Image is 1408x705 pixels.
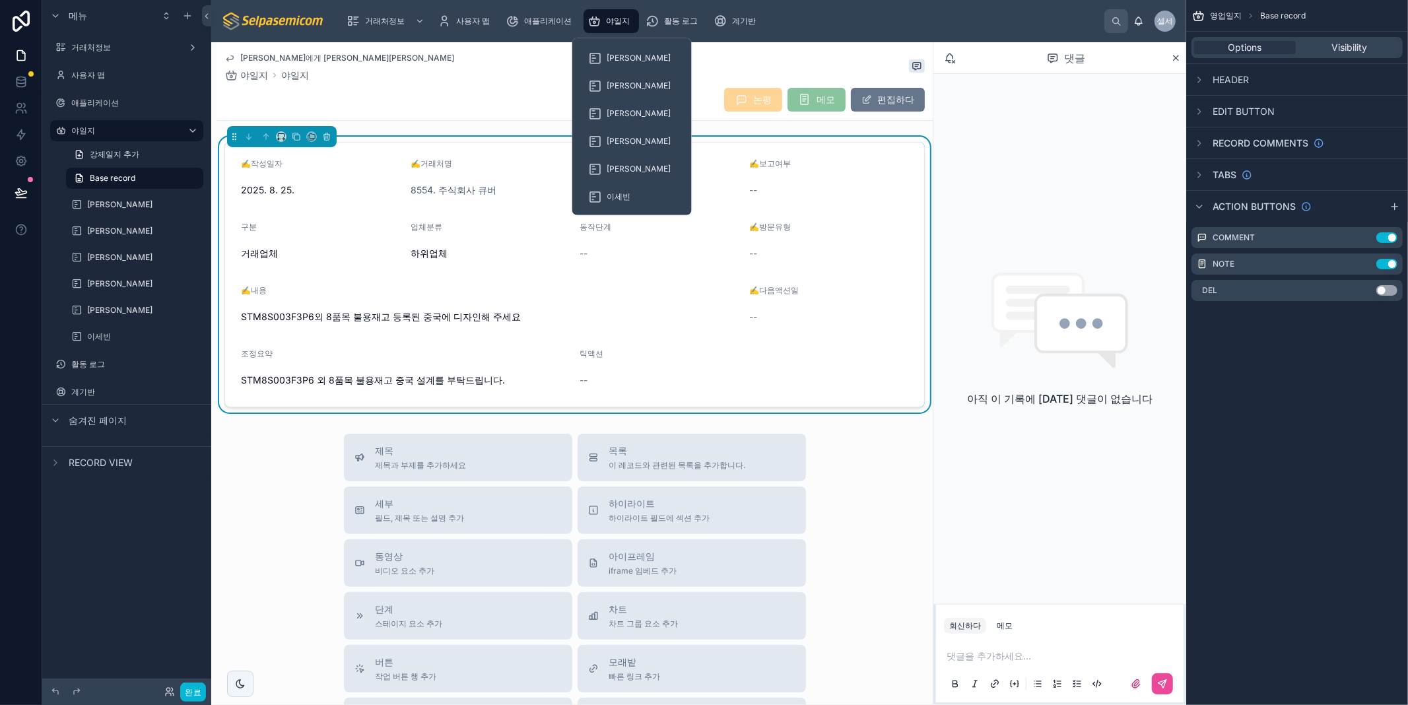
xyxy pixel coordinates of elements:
font: 애플리케이션 [71,98,119,108]
a: 야일지 [584,9,639,33]
font: STM8S003F3P6외 8품목 불용재고 등록된 중국에 디자인해 주세요 [241,311,521,322]
a: 야일지 [224,69,268,82]
font: 계기반 [732,16,756,26]
font: [PERSON_NAME]에게 [PERSON_NAME][PERSON_NAME] [240,53,454,63]
font: [PERSON_NAME] [87,305,152,315]
a: 사용자 맵 [434,9,499,33]
font: 강제일지 추가 [90,149,139,159]
font: 회신하다 [949,621,981,630]
font: 댓글 [1064,51,1085,65]
font: [PERSON_NAME] [607,136,671,146]
font: 버튼 [376,656,394,667]
a: 8554. 주식회사 큐버 [411,184,496,197]
img: 앱 로고 [222,11,325,32]
a: [PERSON_NAME] [66,273,203,294]
font: 메모 [997,621,1013,630]
button: 모래밭빠른 링크 추가 [578,645,806,692]
font: -- [749,311,757,322]
a: [PERSON_NAME] [66,194,203,215]
span: Base record [1260,11,1306,21]
button: 완료 [180,683,206,702]
button: 차트차트 그룹 요소 추가 [578,592,806,640]
font: ✍️다음액션일 [749,285,799,295]
a: 이세빈 [580,185,684,209]
font: 스테이지 요소 추가 [376,619,443,628]
font: ✍️거래처명 [411,158,452,168]
button: 하이라이트하이라이트 필드에 섹션 추가 [578,487,806,534]
font: -- [580,248,588,259]
font: 구분 [241,222,257,232]
font: 목록 [609,445,628,456]
a: 애플리케이션 [50,92,203,114]
a: 거래처정보 [50,37,203,58]
a: Base record [66,168,203,189]
font: 하위업체 [411,248,448,259]
font: [PERSON_NAME] [607,53,671,63]
font: 아직 이 기록에 [DATE] 댓글이 없습니다 [967,392,1153,405]
a: 거래처정보 [343,9,431,33]
button: 제목제목과 부제를 추가하세요 [344,434,572,481]
font: 하이라이트 필드에 섹션 추가 [609,513,710,523]
font: 사용자 맵 [456,16,490,26]
font: ✍️내용 [241,285,267,295]
a: 활동 로그 [642,9,707,33]
a: [PERSON_NAME]에게 [PERSON_NAME][PERSON_NAME] [224,53,454,63]
a: 계기반 [50,382,203,403]
a: 애플리케이션 [502,9,581,33]
a: 계기반 [710,9,765,33]
font: 8554. 주식회사 큐버 [411,184,496,195]
span: Header [1213,73,1249,86]
label: Note [1213,259,1234,269]
font: 차트 [609,603,628,615]
font: 활동 로그 [664,16,698,26]
font: 단계 [376,603,394,615]
font: 모래밭 [609,656,637,667]
font: 조정요약 [241,349,273,358]
font: 숨겨진 페이지 [69,415,127,426]
font: 활동 로그 [71,359,105,369]
font: 이 레코드와 관련된 목록을 추가합니다. [609,460,746,470]
font: 편집하다 [877,94,914,105]
span: Record view [69,456,133,469]
font: 사용자 맵 [71,70,105,80]
a: [PERSON_NAME] [66,247,203,268]
a: 야일지 [281,69,309,82]
a: [PERSON_NAME] [66,220,203,242]
font: 세부 [376,498,394,509]
font: ✍️보고여부 [749,158,791,168]
font: 하이라이트 [609,498,655,509]
font: [PERSON_NAME] [607,81,671,90]
button: 버튼작업 버튼 행 추가 [344,645,572,692]
font: 야일지 [71,125,95,135]
a: [PERSON_NAME] [580,102,684,125]
span: Edit button [1213,105,1275,118]
font: [PERSON_NAME] [87,252,152,262]
button: 메모 [991,618,1018,634]
button: 목록이 레코드와 관련된 목록을 추가합니다. [578,434,806,481]
font: [PERSON_NAME] [87,226,152,236]
font: 동영상 [376,551,403,562]
font: 셀세 [1157,16,1173,26]
font: -- [580,374,588,386]
font: STM8S003F3P6 외 8품목 불용재고 중국 설계를 부탁드립니다. [241,374,505,386]
span: Action buttons [1213,200,1296,213]
font: 완료 [185,687,201,697]
font: -- [749,248,757,259]
a: 이세빈 [66,326,203,347]
a: 야일지 [50,120,203,141]
a: 사용자 맵 [50,65,203,86]
a: [PERSON_NAME] [580,74,684,98]
span: Base record [90,173,135,184]
div: 스크롤 가능한 콘텐츠 [336,7,1104,36]
font: 틱액션 [580,349,604,358]
font: 이세빈 [607,191,630,201]
button: 동영상비디오 요소 추가 [344,539,572,587]
button: 단계스테이지 요소 추가 [344,592,572,640]
button: 아이프레임iframe 임베드 추가 [578,539,806,587]
a: 활동 로그 [50,354,203,375]
a: [PERSON_NAME] [66,300,203,321]
font: [PERSON_NAME] [87,279,152,288]
font: 야일지 [281,69,309,81]
button: 회신하다 [944,618,986,634]
a: 강제일지 추가 [66,144,203,165]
